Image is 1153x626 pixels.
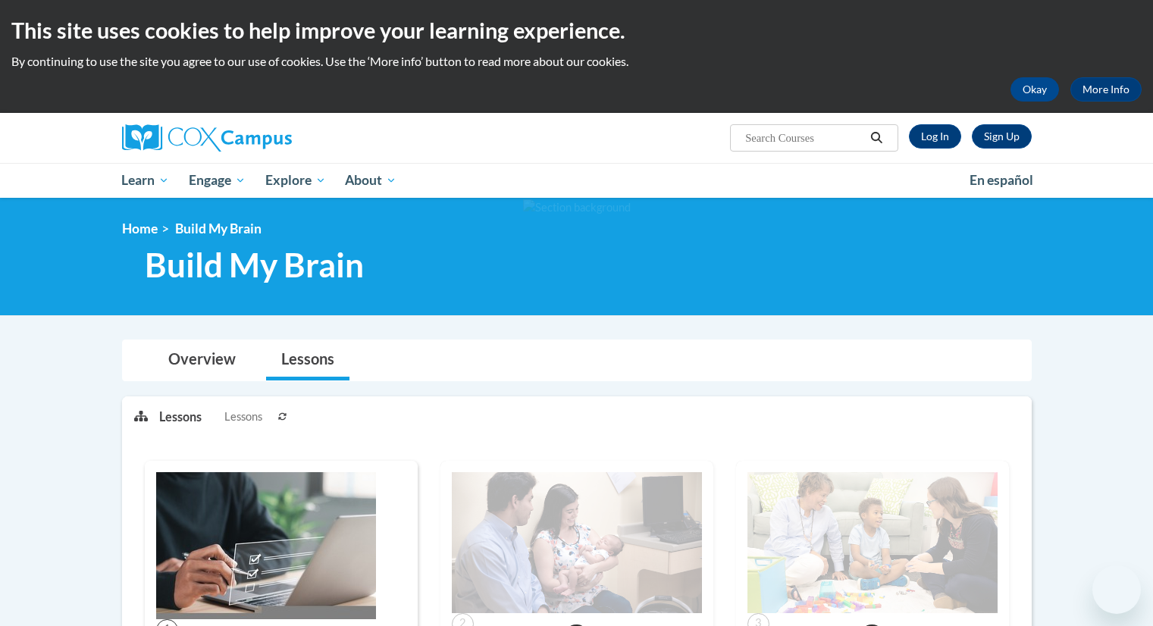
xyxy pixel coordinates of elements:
[224,408,262,425] span: Lessons
[179,163,255,198] a: Engage
[159,408,202,425] p: Lessons
[11,15,1142,45] h2: This site uses cookies to help improve your learning experience.
[865,129,888,147] button: Search
[335,163,406,198] a: About
[122,221,158,236] a: Home
[452,472,702,613] img: Course Image
[11,53,1142,70] p: By continuing to use the site you agree to our use of cookies. Use the ‘More info’ button to read...
[145,245,364,285] span: Build My Brain
[970,172,1033,188] span: En español
[156,472,376,619] img: Course Image
[189,171,246,189] span: Engage
[960,164,1043,196] a: En español
[153,340,251,380] a: Overview
[1010,77,1059,102] button: Okay
[523,199,631,216] img: Section background
[121,171,169,189] span: Learn
[972,124,1032,149] a: Register
[266,340,349,380] a: Lessons
[744,129,865,147] input: Search Courses
[175,221,262,236] span: Build My Brain
[112,163,180,198] a: Learn
[1092,565,1141,614] iframe: Button to launch messaging window
[1070,77,1142,102] a: More Info
[909,124,961,149] a: Log In
[122,124,292,152] img: Cox Campus
[345,171,396,189] span: About
[265,171,326,189] span: Explore
[255,163,336,198] a: Explore
[99,163,1054,198] div: Main menu
[747,472,998,613] img: Course Image
[122,124,410,152] a: Cox Campus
